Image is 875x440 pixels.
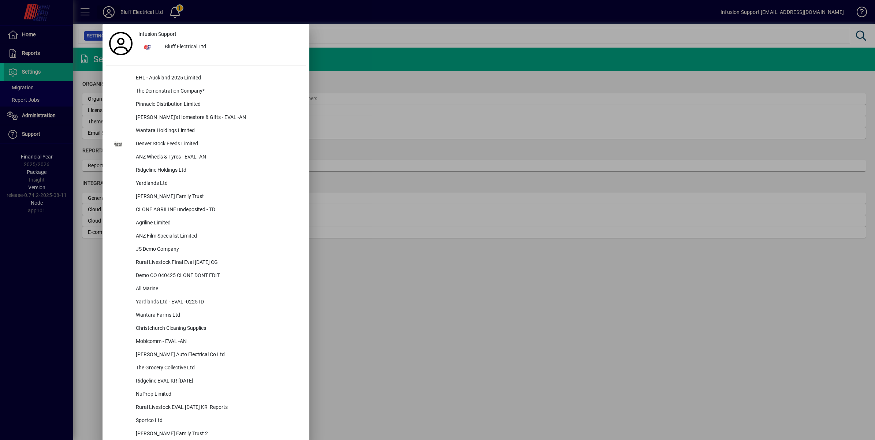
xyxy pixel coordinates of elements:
div: Wantara Farms Ltd [130,309,306,322]
div: The Grocery Collective Ltd [130,362,306,375]
a: Infusion Support [135,27,306,41]
button: Rural Livestock FInal Eval [DATE] CG [106,256,306,269]
button: EHL - Auckland 2025 Limited [106,72,306,85]
div: [PERSON_NAME] Family Trust [130,190,306,204]
button: Rural Livestock EVAL [DATE] KR_Reports [106,401,306,414]
div: Rural Livestock EVAL [DATE] KR_Reports [130,401,306,414]
button: All Marine [106,283,306,296]
button: Christchurch Cleaning Supplies [106,322,306,335]
button: Yardlands Ltd [106,177,306,190]
button: Agriline Limited [106,217,306,230]
button: Mobicomm - EVAL -AN [106,335,306,348]
button: CLONE AGRILINE undeposited - TD [106,204,306,217]
button: Ridgeline Holdings Ltd [106,164,306,177]
a: Profile [106,37,135,50]
button: ANZ Wheels & Tyres - EVAL -AN [106,151,306,164]
div: CLONE AGRILINE undeposited - TD [130,204,306,217]
div: The Demonstration Company* [130,85,306,98]
div: Pinnacle Distribution Limited [130,98,306,111]
button: Wantara Farms Ltd [106,309,306,322]
button: Ridgeline EVAL KR [DATE] [106,375,306,388]
span: Infusion Support [138,30,176,38]
button: [PERSON_NAME]'s Homestore & Gifts - EVAL -AN [106,111,306,124]
button: Demo CO 040425 CLONE DONT EDIT [106,269,306,283]
div: JS Demo Company [130,243,306,256]
div: Yardlands Ltd - EVAL -0225TD [130,296,306,309]
div: Ridgeline EVAL KR [DATE] [130,375,306,388]
div: Sportco Ltd [130,414,306,428]
div: ANZ Film Specialist Limited [130,230,306,243]
button: Sportco Ltd [106,414,306,428]
button: Wantara Holdings Limited [106,124,306,138]
button: Yardlands Ltd - EVAL -0225TD [106,296,306,309]
div: Wantara Holdings Limited [130,124,306,138]
div: [PERSON_NAME]'s Homestore & Gifts - EVAL -AN [130,111,306,124]
button: Pinnacle Distribution Limited [106,98,306,111]
div: Agriline Limited [130,217,306,230]
button: NuProp Limited [106,388,306,401]
div: [PERSON_NAME] Auto Electrical Co Ltd [130,348,306,362]
button: The Grocery Collective Ltd [106,362,306,375]
div: ANZ Wheels & Tyres - EVAL -AN [130,151,306,164]
div: Rural Livestock FInal Eval [DATE] CG [130,256,306,269]
div: Ridgeline Holdings Ltd [130,164,306,177]
div: Bluff Electrical Ltd [159,41,306,54]
button: ANZ Film Specialist Limited [106,230,306,243]
button: [PERSON_NAME] Auto Electrical Co Ltd [106,348,306,362]
button: Bluff Electrical Ltd [135,41,306,54]
button: The Demonstration Company* [106,85,306,98]
div: Demo CO 040425 CLONE DONT EDIT [130,269,306,283]
button: [PERSON_NAME] Family Trust [106,190,306,204]
div: Mobicomm - EVAL -AN [130,335,306,348]
div: Denver Stock Feeds Limited [130,138,306,151]
div: Christchurch Cleaning Supplies [130,322,306,335]
div: All Marine [130,283,306,296]
div: EHL - Auckland 2025 Limited [130,72,306,85]
button: Denver Stock Feeds Limited [106,138,306,151]
button: JS Demo Company [106,243,306,256]
div: NuProp Limited [130,388,306,401]
div: Yardlands Ltd [130,177,306,190]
